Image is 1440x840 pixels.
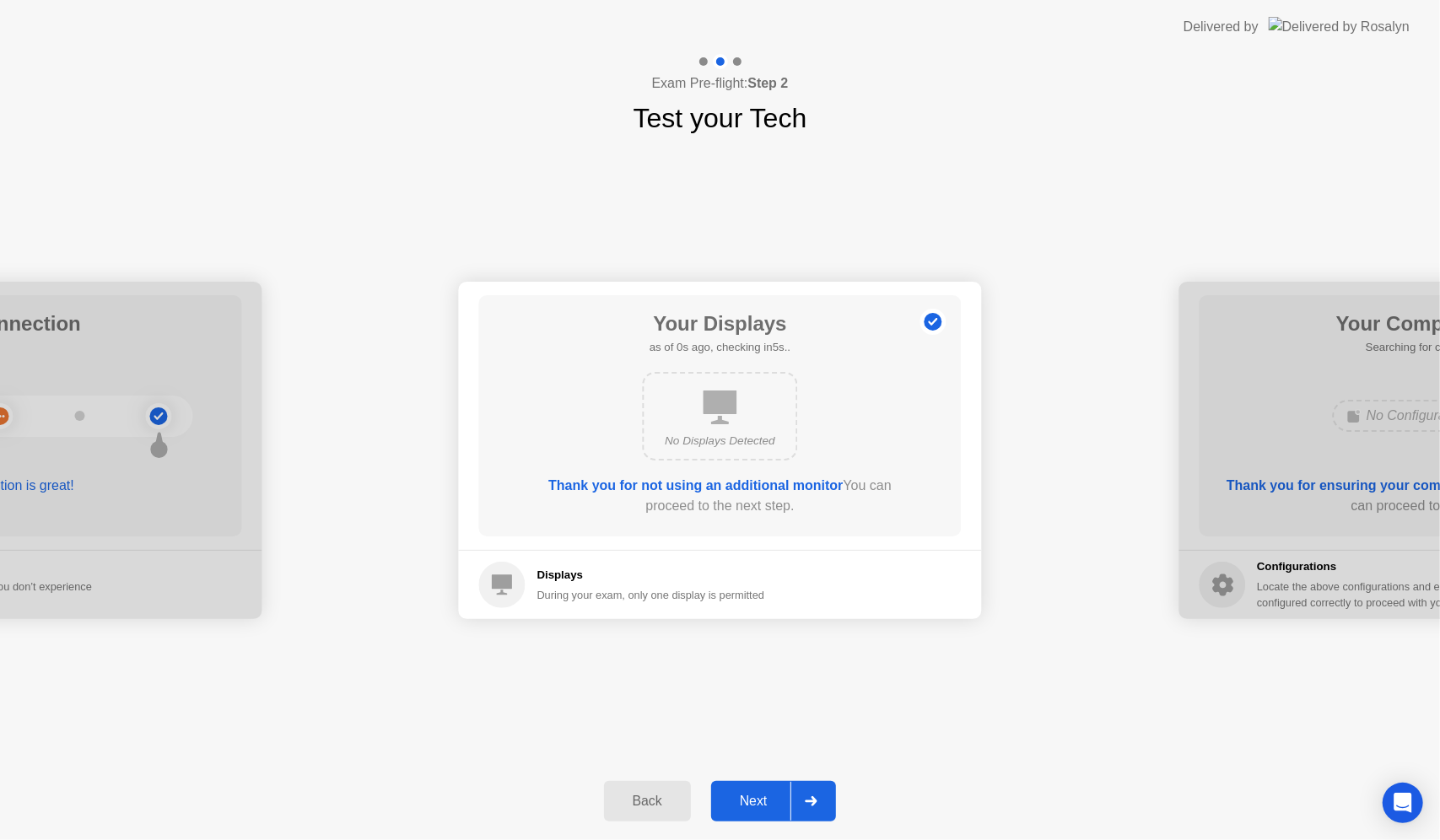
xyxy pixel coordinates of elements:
[747,76,788,90] b: Step 2
[537,567,765,584] h5: Displays
[658,433,783,450] div: No Displays Detected
[1269,17,1410,36] img: Delivered by Rosalyn
[711,781,837,821] button: Next
[527,476,914,516] div: You can proceed to the next step.
[716,794,791,809] div: Next
[537,587,765,603] div: During your exam, only one display is permitted
[1184,17,1259,37] div: Delivered by
[634,98,807,138] h1: Test your Tech
[604,781,691,821] button: Back
[652,73,789,94] h4: Exam Pre-flight:
[548,478,843,493] b: Thank you for not using an additional monitor
[609,794,686,809] div: Back
[650,339,790,356] h5: as of 0s ago, checking in5s..
[1383,783,1423,823] div: Open Intercom Messenger
[650,309,790,339] h1: Your Displays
